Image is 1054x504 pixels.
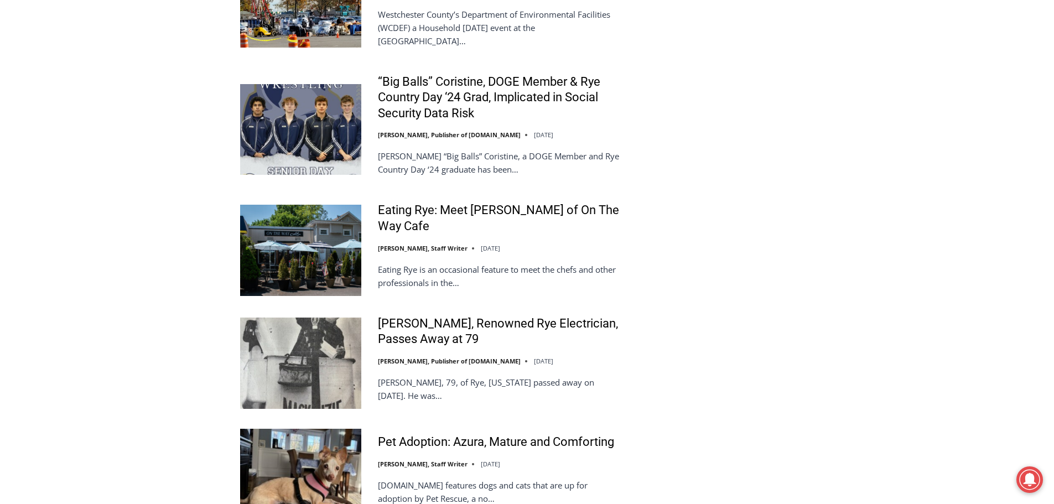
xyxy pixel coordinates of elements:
[378,357,521,365] a: [PERSON_NAME], Publisher of [DOMAIN_NAME]
[279,1,523,107] div: "The first chef I interviewed talked about coming to [GEOGRAPHIC_DATA] from [GEOGRAPHIC_DATA] in ...
[534,357,553,365] time: [DATE]
[289,110,513,135] span: Intern @ [DOMAIN_NAME]
[378,149,621,176] p: [PERSON_NAME] “Big Balls” Coristine, a DOGE Member and Rye Country Day ‘24 graduate has been…
[534,131,553,139] time: [DATE]
[240,84,361,175] img: “Big Balls” Coristine, DOGE Member & Rye Country Day ‘24 Grad, Implicated in Social Security Data...
[378,376,621,402] p: [PERSON_NAME], 79, of Rye, [US_STATE] passed away on [DATE]. He was…
[240,205,361,295] img: Eating Rye: Meet Joseph Mortelliti of On The Way Cafe
[378,316,621,347] a: [PERSON_NAME], Renowned Rye Electrician, Passes Away at 79
[1,111,111,138] a: Open Tues. - Sun. [PHONE_NUMBER]
[378,244,468,252] a: [PERSON_NAME], Staff Writer
[378,131,521,139] a: [PERSON_NAME], Publisher of [DOMAIN_NAME]
[114,69,163,132] div: "clearly one of the favorites in the [GEOGRAPHIC_DATA] neighborhood"
[378,74,621,122] a: “Big Balls” Coristine, DOGE Member & Rye Country Day ‘24 Grad, Implicated in Social Security Data...
[378,263,621,289] p: Eating Rye is an occasional feature to meet the chefs and other professionals in the…
[3,114,108,156] span: Open Tues. - Sun. [PHONE_NUMBER]
[481,460,500,468] time: [DATE]
[378,434,614,450] a: Pet Adoption: Azura, Mature and Comforting
[240,318,361,408] img: Greg MacKenzie, Renowned Rye Electrician, Passes Away at 79
[378,8,621,48] p: Westchester County’s Department of Environmental Facilities (WCDEF) a Household [DATE] event at t...
[378,202,621,234] a: Eating Rye: Meet [PERSON_NAME] of On The Way Cafe
[481,244,500,252] time: [DATE]
[266,107,536,138] a: Intern @ [DOMAIN_NAME]
[378,460,468,468] a: [PERSON_NAME], Staff Writer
